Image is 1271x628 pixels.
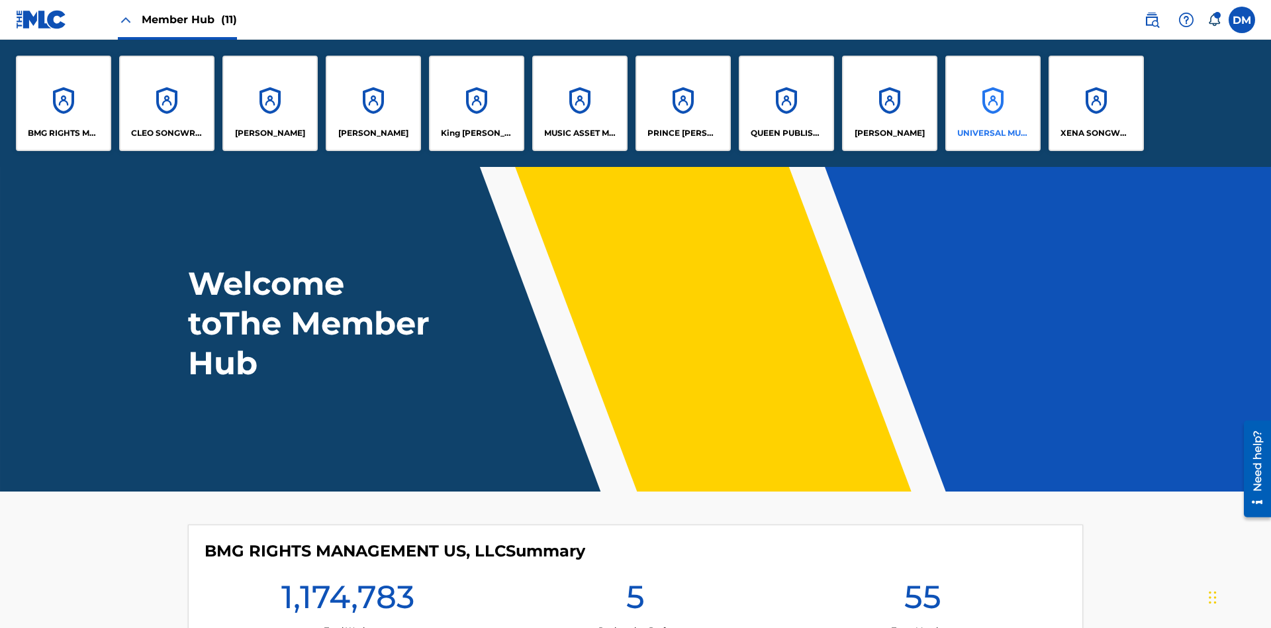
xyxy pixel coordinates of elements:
p: UNIVERSAL MUSIC PUB GROUP [957,127,1029,139]
div: Notifications [1207,13,1221,26]
img: search [1144,12,1160,28]
p: EYAMA MCSINGER [338,127,408,139]
p: MUSIC ASSET MANAGEMENT (MAM) [544,127,616,139]
a: AccountsBMG RIGHTS MANAGEMENT US, LLC [16,56,111,151]
img: Close [118,12,134,28]
h4: BMG RIGHTS MANAGEMENT US, LLC [205,541,585,561]
h1: 1,174,783 [281,577,414,625]
p: PRINCE MCTESTERSON [647,127,720,139]
p: CLEO SONGWRITER [131,127,203,139]
p: XENA SONGWRITER [1060,127,1133,139]
span: Member Hub [142,12,237,27]
p: King McTesterson [441,127,513,139]
p: ELVIS COSTELLO [235,127,305,139]
iframe: Resource Center [1234,415,1271,524]
iframe: Chat Widget [1205,564,1271,628]
h1: 5 [626,577,645,625]
a: AccountsXENA SONGWRITER [1049,56,1144,151]
a: AccountsUNIVERSAL MUSIC PUB GROUP [945,56,1041,151]
a: Accounts[PERSON_NAME] [326,56,421,151]
a: AccountsCLEO SONGWRITER [119,56,214,151]
h1: 55 [904,577,941,625]
div: Drag [1209,578,1217,617]
p: BMG RIGHTS MANAGEMENT US, LLC [28,127,100,139]
p: RONALD MCTESTERSON [855,127,925,139]
a: AccountsKing [PERSON_NAME] [429,56,524,151]
p: QUEEN PUBLISHA [751,127,823,139]
a: AccountsPRINCE [PERSON_NAME] [635,56,731,151]
a: AccountsQUEEN PUBLISHA [739,56,834,151]
h1: Welcome to The Member Hub [188,264,436,383]
a: Accounts[PERSON_NAME] [222,56,318,151]
span: (11) [221,13,237,26]
div: Help [1173,7,1200,33]
a: AccountsMUSIC ASSET MANAGEMENT (MAM) [532,56,628,151]
img: MLC Logo [16,10,67,29]
a: Accounts[PERSON_NAME] [842,56,937,151]
img: help [1178,12,1194,28]
div: User Menu [1229,7,1255,33]
a: Public Search [1139,7,1165,33]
